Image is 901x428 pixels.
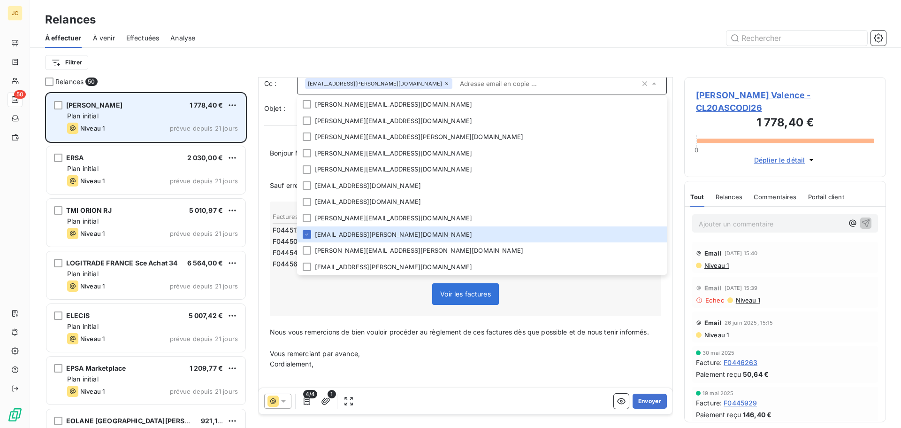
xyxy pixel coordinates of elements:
span: Nous vous remercions de bien vouloir procéder au règlement de ces factures dès que possible et de... [270,328,649,336]
button: Filtrer [45,55,88,70]
span: Niveau 1 [80,230,105,237]
span: Effectuées [126,33,160,43]
span: 50 [85,78,97,86]
th: Factures échues [272,212,349,222]
span: Cordialement, [270,360,313,368]
span: Portail client [808,193,844,201]
span: Email [704,319,722,327]
span: prévue depuis 21 jours [170,282,238,290]
li: [EMAIL_ADDRESS][DOMAIN_NAME] [297,194,667,210]
span: [EMAIL_ADDRESS][PERSON_NAME][DOMAIN_NAME] [308,81,442,86]
span: Niveau 1 [80,335,105,342]
span: F0445929 [724,398,757,408]
span: [PERSON_NAME] Valence - CL20ASCODI26 [696,89,874,114]
span: 5 010,97 € [189,206,223,214]
li: [EMAIL_ADDRESS][DOMAIN_NAME] [297,178,667,194]
span: Total TTC à régler : 1 778,40 € [271,202,660,211]
h3: 1 778,40 € [696,114,874,133]
span: Niveau 1 [80,282,105,290]
span: 30 mai 2025 [702,350,735,356]
span: EPSA Marketplace [66,364,126,372]
span: Commentaires [754,193,797,201]
span: prévue depuis 21 jours [170,335,238,342]
span: F0445080 [273,237,306,246]
li: [PERSON_NAME][EMAIL_ADDRESS][PERSON_NAME][DOMAIN_NAME] [297,129,667,145]
span: Niveau 1 [703,262,729,269]
span: 921,12 € [201,417,228,425]
span: Echec [705,296,725,304]
li: [EMAIL_ADDRESS][PERSON_NAME][DOMAIN_NAME] [297,226,667,243]
span: 1 778,40 € [190,101,223,109]
li: [PERSON_NAME][EMAIL_ADDRESS][DOMAIN_NAME] [297,96,667,113]
span: Bonjour Madame, [PERSON_NAME], [270,149,384,157]
span: Paiement reçu [696,369,741,379]
span: Niveau 1 [735,296,760,304]
span: EOLANE [GEOGRAPHIC_DATA][PERSON_NAME] [66,417,221,425]
li: [PERSON_NAME][EMAIL_ADDRESS][DOMAIN_NAME] [297,113,667,129]
span: 146,40 € [743,410,771,420]
span: 50,64 € [743,369,769,379]
span: 6 564,00 € [187,259,223,267]
div: JC [8,6,23,21]
span: ERSA [66,154,84,162]
span: Niveau 1 [80,125,105,132]
input: Adresse email en copie ... [456,77,640,91]
span: F0445173 [273,226,304,235]
span: [DATE] 15:39 [725,285,758,291]
span: Paiement reçu [696,410,741,420]
span: Objet : [264,104,285,112]
span: 5 007,42 € [189,311,223,319]
span: Plan initial [67,164,99,172]
label: Cc : [264,79,297,88]
span: Plan initial [67,270,99,278]
span: F0445489 [273,248,306,257]
span: Relances [55,77,84,86]
img: Logo LeanPay [8,407,23,422]
span: Analyse [170,33,195,43]
span: prévue depuis 21 jours [170,230,238,237]
li: [PERSON_NAME][EMAIL_ADDRESS][PERSON_NAME][DOMAIN_NAME] [297,242,667,259]
iframe: Intercom live chat [869,396,892,419]
span: Plan initial [67,322,99,330]
li: [EMAIL_ADDRESS][PERSON_NAME][DOMAIN_NAME] [297,259,667,275]
span: prévue depuis 21 jours [170,388,238,395]
span: ELECIS [66,311,90,319]
span: 0 [695,146,698,154]
span: Sauf erreur de notre part, il semble que nous n’avons pas encore reçu le paiement des factures su... [270,181,604,189]
li: [PERSON_NAME][EMAIL_ADDRESS][DOMAIN_NAME] [297,145,667,162]
span: 4/4 [303,390,317,398]
span: [DATE] 15:40 [725,250,758,256]
span: Email [704,249,722,257]
span: Facture : [696,358,722,367]
span: [PERSON_NAME] [66,101,122,109]
span: 19 mai 2025 [702,390,734,396]
span: F0446263 [724,358,757,367]
span: 2 030,00 € [187,154,223,162]
span: Relances [716,193,742,201]
h3: Relances [45,11,96,28]
span: À venir [93,33,115,43]
span: Niveau 1 [703,331,729,339]
span: 1 209,77 € [190,364,223,372]
span: Plan initial [67,217,99,225]
span: LOGITRADE FRANCE Sce Achat 34 [66,259,177,267]
span: Déplier le détail [754,155,805,165]
span: 26 juin 2025, 15:15 [725,320,773,326]
span: Vous remerciant par avance, [270,350,360,358]
span: Facture : [696,398,722,408]
button: Envoyer [633,394,667,409]
span: Plan initial [67,375,99,383]
button: Déplier le détail [751,155,819,165]
span: Tout [690,193,704,201]
li: [PERSON_NAME][EMAIL_ADDRESS][DOMAIN_NAME] [297,210,667,226]
li: [PERSON_NAME][EMAIL_ADDRESS][DOMAIN_NAME] [297,161,667,178]
input: Rechercher [726,31,867,46]
span: F0445604 [273,259,306,269]
span: Plan initial [67,112,99,120]
span: TMI ORION RJ [66,206,112,214]
span: Niveau 1 [80,177,105,185]
span: 50 [14,90,26,99]
span: 1 [328,390,336,398]
span: Niveau 1 [80,388,105,395]
span: À effectuer [45,33,82,43]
